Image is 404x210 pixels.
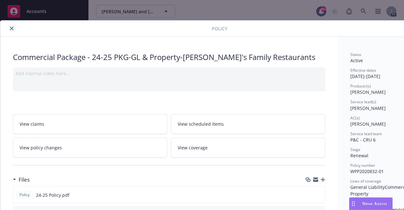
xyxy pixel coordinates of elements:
[13,52,325,63] div: Commercial Package - 24-25 PKG-GL & Property-[PERSON_NAME]'s Family Restaurants
[19,176,30,184] h3: Files
[350,57,363,63] span: Active
[350,137,376,143] span: P&C - CRU 6
[20,121,44,127] span: View claims
[13,138,167,158] a: View policy changes
[350,89,386,95] span: [PERSON_NAME]
[171,138,325,158] a: View coverage
[350,83,371,89] span: Producer(s)
[178,121,224,127] span: View scheduled items
[13,114,167,134] a: View claims
[350,99,376,105] span: Service lead(s)
[350,52,361,57] span: Status
[8,25,15,32] button: close
[350,163,375,168] span: Policy number
[350,115,360,121] span: AC(s)
[350,153,368,159] span: Renewal
[350,184,385,190] span: General Liability
[178,144,208,151] span: View coverage
[18,192,31,198] span: Policy
[362,201,387,206] span: Nova Assist
[350,131,382,136] span: Service lead team
[349,198,357,210] div: Drag to move
[306,192,312,198] button: download file
[350,168,384,174] span: WPP2020832-01
[350,105,386,111] span: [PERSON_NAME]
[212,25,227,32] span: Policy
[350,68,376,73] span: Effective dates
[171,114,325,134] a: View scheduled items
[350,147,360,152] span: Stage
[20,144,62,151] span: View policy changes
[36,192,69,198] span: 24-25 Policy.pdf
[317,192,322,198] button: preview file
[350,178,381,184] span: Lines of coverage
[13,176,30,184] div: Files
[350,121,386,127] span: [PERSON_NAME]
[15,70,323,77] div: Add internal notes here...
[349,197,393,210] button: Nova Assist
